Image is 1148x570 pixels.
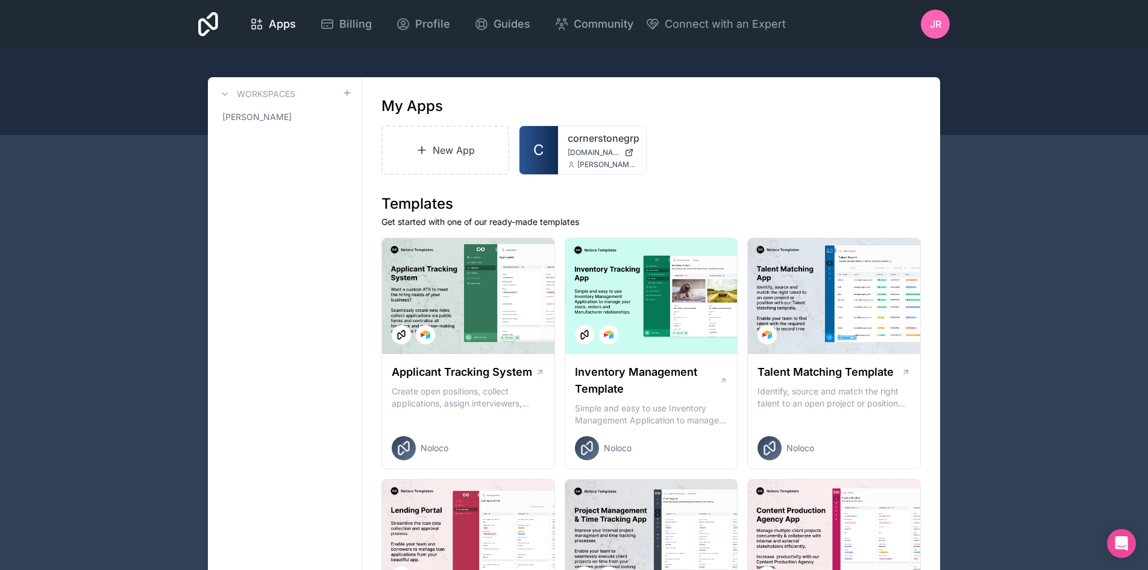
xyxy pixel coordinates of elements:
a: cornerstonegrp [568,131,636,145]
span: Noloco [421,442,448,454]
h1: Applicant Tracking System [392,364,532,381]
a: Apps [240,11,306,37]
p: Create open positions, collect applications, assign interviewers, centralise candidate feedback a... [392,385,545,410]
span: [DOMAIN_NAME] [568,148,619,157]
span: Profile [415,16,450,33]
a: Billing [310,11,381,37]
div: Open Intercom Messenger [1107,529,1136,558]
a: [PERSON_NAME] [218,106,352,128]
h1: My Apps [381,97,443,116]
a: Guides [465,11,540,37]
img: Airtable Logo [421,330,430,340]
span: Billing [339,16,372,33]
button: Connect with an Expert [645,16,786,33]
a: C [519,126,558,174]
img: Airtable Logo [604,330,613,340]
span: Guides [494,16,530,33]
span: C [533,141,544,160]
span: Connect with an Expert [665,16,786,33]
a: Profile [386,11,460,37]
p: Identify, source and match the right talent to an open project or position with our Talent Matchi... [757,385,911,410]
p: Simple and easy to use Inventory Management Application to manage your stock, orders and Manufact... [575,402,728,426]
span: [PERSON_NAME][EMAIL_ADDRESS][PERSON_NAME][DOMAIN_NAME] [577,160,636,169]
h1: Inventory Management Template [575,364,720,397]
a: Community [545,11,643,37]
h1: Templates [381,194,921,214]
h3: Workspaces [237,88,295,100]
a: New App [381,125,509,175]
h1: Talent Matching Template [757,364,894,381]
span: Community [574,16,633,33]
span: JR [930,17,941,31]
span: Apps [269,16,296,33]
span: Noloco [786,442,814,454]
span: Noloco [604,442,632,454]
span: [PERSON_NAME] [222,111,292,123]
img: Airtable Logo [762,330,772,340]
p: Get started with one of our ready-made templates [381,216,921,228]
a: Workspaces [218,87,295,101]
a: [DOMAIN_NAME] [568,148,636,157]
